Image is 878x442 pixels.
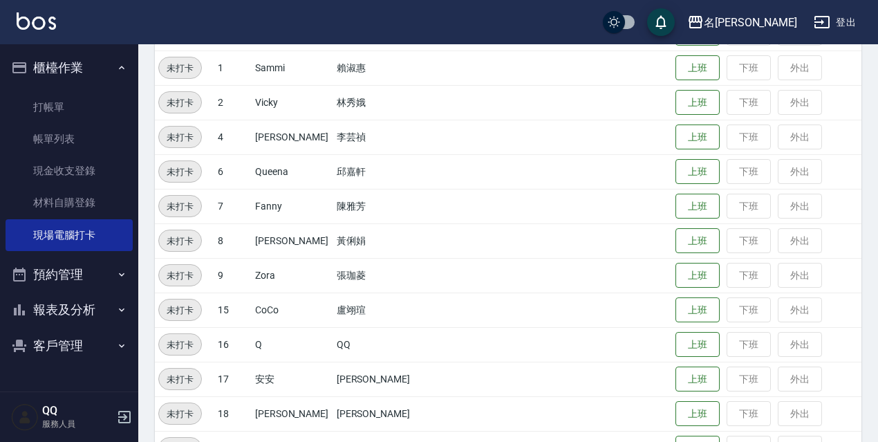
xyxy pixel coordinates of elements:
p: 服務人員 [42,418,113,430]
td: 6 [214,154,252,189]
td: [PERSON_NAME] [333,396,428,431]
td: 7 [214,189,252,223]
button: 上班 [675,55,720,81]
button: 預約管理 [6,257,133,293]
a: 帳單列表 [6,123,133,155]
button: 上班 [675,159,720,185]
div: 名[PERSON_NAME] [704,14,797,31]
td: 盧翊瑄 [333,293,428,327]
td: 15 [214,293,252,327]
td: 2 [214,85,252,120]
td: Q [252,327,333,362]
button: 上班 [675,297,720,323]
td: Sammi [252,50,333,85]
h5: QQ [42,404,113,418]
button: save [647,8,675,36]
button: 上班 [675,228,720,254]
button: 上班 [675,401,720,427]
td: [PERSON_NAME] [333,362,428,396]
span: 未打卡 [159,234,201,248]
td: 陳雅芳 [333,189,428,223]
td: 4 [214,120,252,154]
img: Person [11,403,39,431]
td: Vicky [252,85,333,120]
button: 名[PERSON_NAME] [682,8,803,37]
button: 客戶管理 [6,328,133,364]
span: 未打卡 [159,407,201,421]
a: 材料自購登錄 [6,187,133,219]
button: 上班 [675,332,720,358]
button: 上班 [675,367,720,392]
td: Zora [252,258,333,293]
button: 上班 [675,263,720,288]
td: 17 [214,362,252,396]
td: Fanny [252,189,333,223]
img: Logo [17,12,56,30]
a: 打帳單 [6,91,133,123]
td: Queena [252,154,333,189]
td: 8 [214,223,252,258]
td: 林秀娥 [333,85,428,120]
td: 張珈菱 [333,258,428,293]
td: 16 [214,327,252,362]
td: [PERSON_NAME] [252,396,333,431]
td: CoCo [252,293,333,327]
td: 18 [214,396,252,431]
button: 上班 [675,125,720,150]
td: 邱嘉軒 [333,154,428,189]
td: [PERSON_NAME] [252,120,333,154]
span: 未打卡 [159,199,201,214]
td: 9 [214,258,252,293]
a: 現金收支登錄 [6,155,133,187]
span: 未打卡 [159,130,201,145]
td: QQ [333,327,428,362]
button: 上班 [675,194,720,219]
td: 黃俐娟 [333,223,428,258]
span: 未打卡 [159,303,201,317]
span: 未打卡 [159,61,201,75]
a: 現場電腦打卡 [6,219,133,251]
span: 未打卡 [159,268,201,283]
span: 未打卡 [159,338,201,352]
td: 賴淑惠 [333,50,428,85]
td: 李芸禎 [333,120,428,154]
span: 未打卡 [159,95,201,110]
span: 未打卡 [159,165,201,179]
td: [PERSON_NAME] [252,223,333,258]
button: 報表及分析 [6,292,133,328]
td: 安安 [252,362,333,396]
button: 上班 [675,90,720,116]
span: 未打卡 [159,372,201,387]
td: 1 [214,50,252,85]
button: 登出 [808,10,861,35]
button: 櫃檯作業 [6,50,133,86]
